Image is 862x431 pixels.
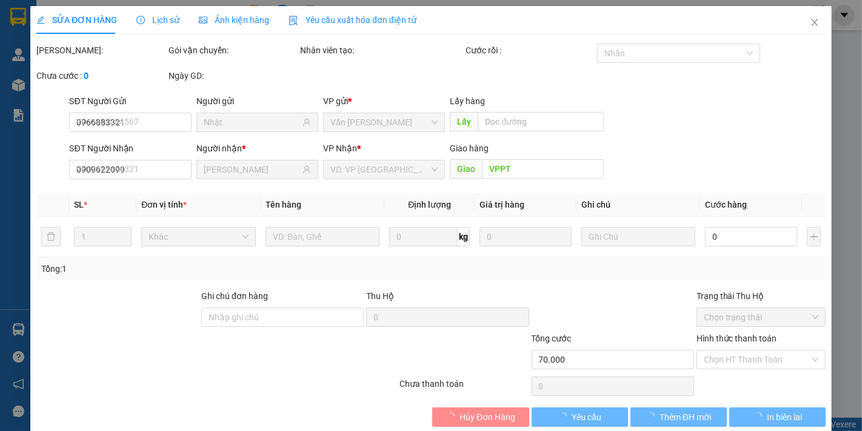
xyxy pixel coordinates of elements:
span: edit [36,16,45,24]
span: Yêu cầu xuất hóa đơn điện tử [289,15,416,25]
span: Lấy [450,112,478,131]
span: Tên hàng [266,200,301,209]
button: Thêm ĐH mới [630,407,727,427]
div: Nhân viên tạo: [300,44,463,57]
span: loading [646,412,660,421]
span: Ảnh kiện hàng [199,15,269,25]
div: SĐT Người Nhận [69,142,191,155]
input: VD: Bàn, Ghế [266,227,380,246]
img: icon [289,16,298,25]
button: Close [798,6,832,40]
span: Thêm ĐH mới [660,410,711,424]
div: Chưa thanh toán [398,377,530,398]
div: SĐT Người Gửi [69,94,191,108]
span: Tổng cước [531,334,571,343]
div: Tổng: 1 [41,262,333,275]
span: Định lượng [408,200,451,209]
button: Hủy Đơn Hàng [432,407,529,427]
input: Dọc đường [482,159,604,179]
span: loading [753,412,767,421]
span: Hủy Đơn Hàng [459,410,515,424]
label: Hình thức thanh toán [696,334,777,343]
div: Người nhận [196,142,318,155]
b: 0 [84,71,89,81]
label: Ghi chú đơn hàng [201,291,268,301]
span: close [810,18,820,27]
span: Chọn trạng thái [703,308,818,326]
span: kg [458,227,470,246]
span: Giao [450,159,482,179]
div: VP gửi [323,94,445,108]
button: delete [41,227,61,246]
div: Người gửi [196,94,318,108]
div: [PERSON_NAME]: [36,44,166,57]
span: picture [199,16,207,24]
th: Ghi chú [576,193,701,217]
input: Tên người gửi [204,116,300,129]
span: Cước hàng [705,200,747,209]
div: Ngày GD: [169,69,298,82]
span: Giao hàng [450,143,489,153]
span: user [302,165,311,174]
span: SỬA ĐƠN HÀNG [36,15,117,25]
span: VP Nhận [323,143,357,153]
div: Trạng thái Thu Hộ [696,289,826,303]
div: Cước rồi : [465,44,595,57]
input: 0 [479,227,571,246]
span: Đơn vị tính [141,200,187,209]
span: SL [73,200,83,209]
div: Chưa cước : [36,69,166,82]
span: loading [446,412,459,421]
button: In biên lai [729,407,826,427]
div: Gói vận chuyển: [169,44,298,57]
span: Khác [149,228,249,246]
span: user [302,118,311,127]
span: Giá trị hàng [479,200,524,209]
span: Thu Hộ [366,291,394,301]
span: Lấy hàng [450,96,485,106]
span: Lịch sử [136,15,179,25]
span: Văn phòng Phan Thiết [330,113,438,131]
span: clock-circle [136,16,145,24]
button: plus [807,227,821,246]
input: Ghi chú đơn hàng [201,308,364,327]
input: Ghi Chú [581,227,696,246]
input: Tên người nhận [204,163,300,176]
button: Yêu cầu [531,407,627,427]
span: loading [558,412,571,421]
span: In biên lai [767,410,802,424]
input: Dọc đường [478,112,604,131]
span: Yêu cầu [571,410,601,424]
